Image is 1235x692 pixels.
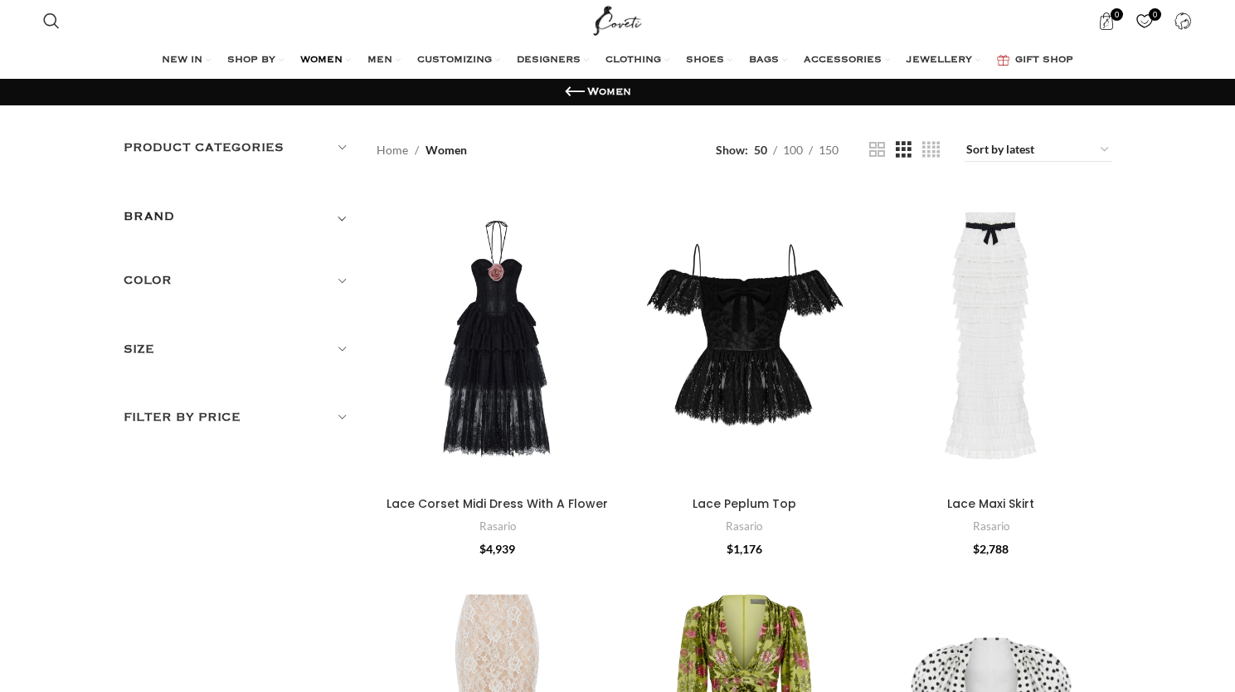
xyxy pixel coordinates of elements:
[479,542,486,556] span: $
[300,54,343,67] span: WOMEN
[754,143,767,157] span: 50
[716,141,748,159] span: Show
[1090,4,1124,37] a: 0
[590,12,645,27] a: Site logo
[377,187,619,489] a: Lace Corset Midi Dress With A Flower
[605,44,669,77] a: CLOTHING
[1149,8,1161,21] span: 0
[124,408,353,426] h5: Filter by price
[686,54,724,67] span: SHOES
[727,542,762,556] bdi: 1,176
[517,54,581,67] span: DESIGNERS
[1015,54,1073,67] span: GIFT SHOP
[387,495,608,512] a: Lace Corset Midi Dress With A Flower
[947,495,1034,512] a: Lace Maxi Skirt
[1111,8,1123,21] span: 0
[973,542,980,556] span: $
[562,80,587,105] a: Go back
[124,271,353,290] h5: Color
[804,54,882,67] span: ACCESSORIES
[425,141,467,159] span: Women
[965,139,1112,162] select: Shop order
[377,141,467,159] nav: Breadcrumb
[819,143,839,157] span: 150
[896,139,912,160] a: Grid view 3
[35,4,68,37] a: Search
[417,44,500,77] a: CUSTOMIZING
[726,519,762,534] a: Rasario
[686,44,732,77] a: SHOES
[783,143,803,157] span: 100
[973,542,1009,556] bdi: 2,788
[479,519,516,534] a: Rasario
[973,519,1009,534] a: Rasario
[605,54,661,67] span: CLOTHING
[693,495,796,512] a: Lace Peplum Top
[907,44,980,77] a: JEWELLERY
[997,44,1073,77] a: GIFT SHOP
[124,207,175,226] h5: BRAND
[417,54,492,67] span: CUSTOMIZING
[35,44,1200,77] div: Main navigation
[922,139,940,160] a: Grid view 4
[813,141,844,159] a: 150
[124,139,353,157] h5: Product categories
[749,54,779,67] span: BAGS
[727,542,733,556] span: $
[870,187,1112,489] a: Lace Maxi Skirt
[869,139,885,160] a: Grid view 2
[377,141,408,159] a: Home
[162,54,202,67] span: NEW IN
[367,44,401,77] a: MEN
[624,187,866,489] a: Lace Peplum Top
[1128,4,1162,37] div: My Wishlist
[124,207,353,236] div: Toggle filter
[367,54,392,67] span: MEN
[804,44,890,77] a: ACCESSORIES
[227,54,275,67] span: SHOP BY
[227,44,284,77] a: SHOP BY
[124,340,353,358] h5: Size
[997,55,1009,66] img: GiftBag
[749,44,787,77] a: BAGS
[300,44,351,77] a: WOMEN
[479,542,515,556] bdi: 4,939
[748,141,773,159] a: 50
[907,54,972,67] span: JEWELLERY
[1128,4,1162,37] a: 0
[162,44,211,77] a: NEW IN
[777,141,809,159] a: 100
[587,85,631,100] h1: Women
[517,44,589,77] a: DESIGNERS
